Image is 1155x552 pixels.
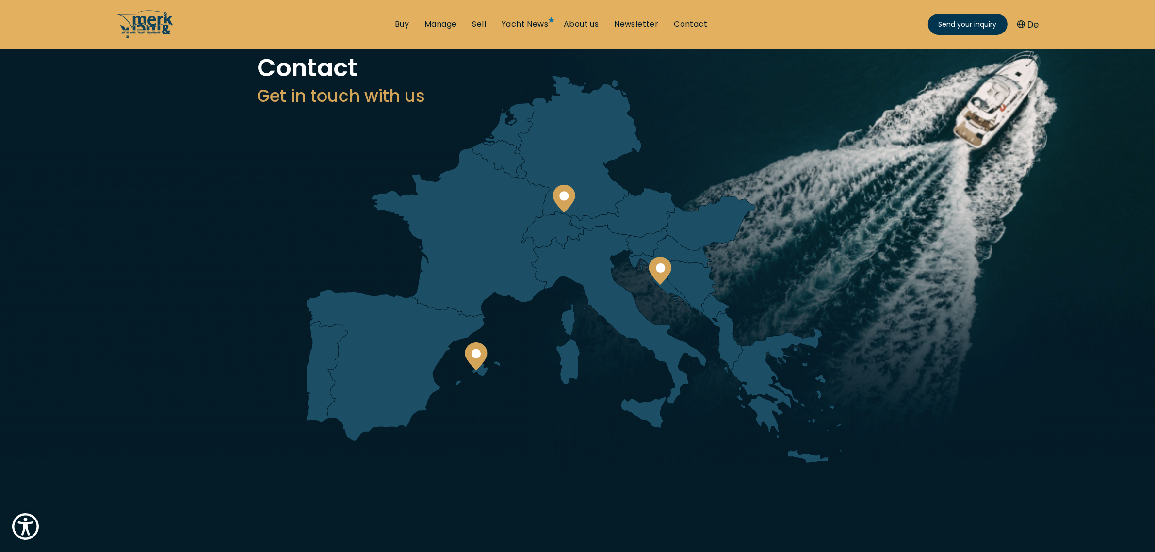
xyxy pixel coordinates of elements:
[928,14,1008,35] a: Send your inquiry
[564,19,599,30] a: About us
[1017,18,1039,31] button: De
[258,84,898,108] h3: Get in touch with us
[424,19,456,30] a: Manage
[674,19,707,30] a: Contact
[395,19,409,30] a: Buy
[614,19,658,30] a: Newsletter
[258,56,898,80] h1: Contact
[472,19,486,30] a: Sell
[10,511,41,542] button: Show Accessibility Preferences
[502,19,548,30] a: Yacht News
[939,19,997,30] span: Send your inquiry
